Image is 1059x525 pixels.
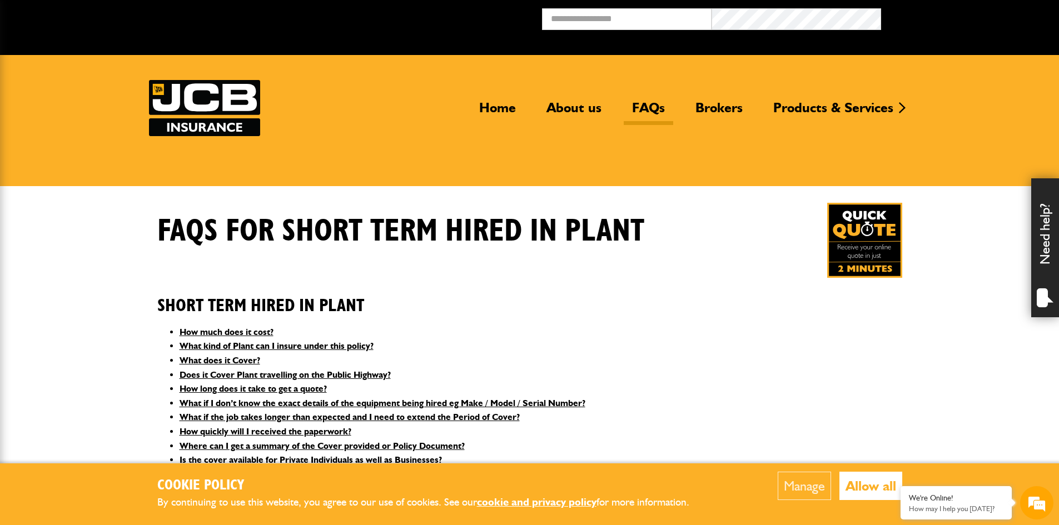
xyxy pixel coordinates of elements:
button: Broker Login [881,8,1051,26]
a: Is the cover available for Private Individuals as well as Businesses? [180,454,442,465]
div: We're Online! [909,493,1003,503]
a: What if the job takes longer than expected and I need to extend the Period of Cover? [180,412,520,422]
h2: Short Term Hired In Plant [157,278,902,316]
a: Get your insurance quote in just 2-minutes [827,203,902,278]
button: Manage [778,472,831,500]
a: Does it Cover Plant travelling on the Public Highway? [180,369,391,380]
a: What if I don’t know the exact details of the equipment being hired eg Make / Model / Serial Number? [180,398,585,408]
img: JCB Insurance Services logo [149,80,260,136]
a: Where can I get a summary of the Cover provided or Policy Document? [180,441,465,451]
a: How long does it take to get a quote? [180,383,327,394]
a: What does it Cover? [180,355,260,366]
img: Quick Quote [827,203,902,278]
div: Need help? [1031,178,1059,317]
a: Brokers [687,99,751,125]
a: Products & Services [765,99,902,125]
a: Home [471,99,524,125]
button: Allow all [839,472,902,500]
a: What kind of Plant can I insure under this policy? [180,341,374,351]
p: By continuing to use this website, you agree to our use of cookies. See our for more information. [157,494,708,511]
a: JCB Insurance Services [149,80,260,136]
h1: FAQS for Short Term Hired In Plant [157,213,644,250]
a: FAQs [624,99,673,125]
p: How may I help you today? [909,504,1003,513]
a: About us [538,99,610,125]
a: How quickly will I received the paperwork? [180,426,351,437]
a: cookie and privacy policy [477,496,596,508]
a: How much does it cost? [180,327,274,337]
h2: Cookie Policy [157,477,708,494]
